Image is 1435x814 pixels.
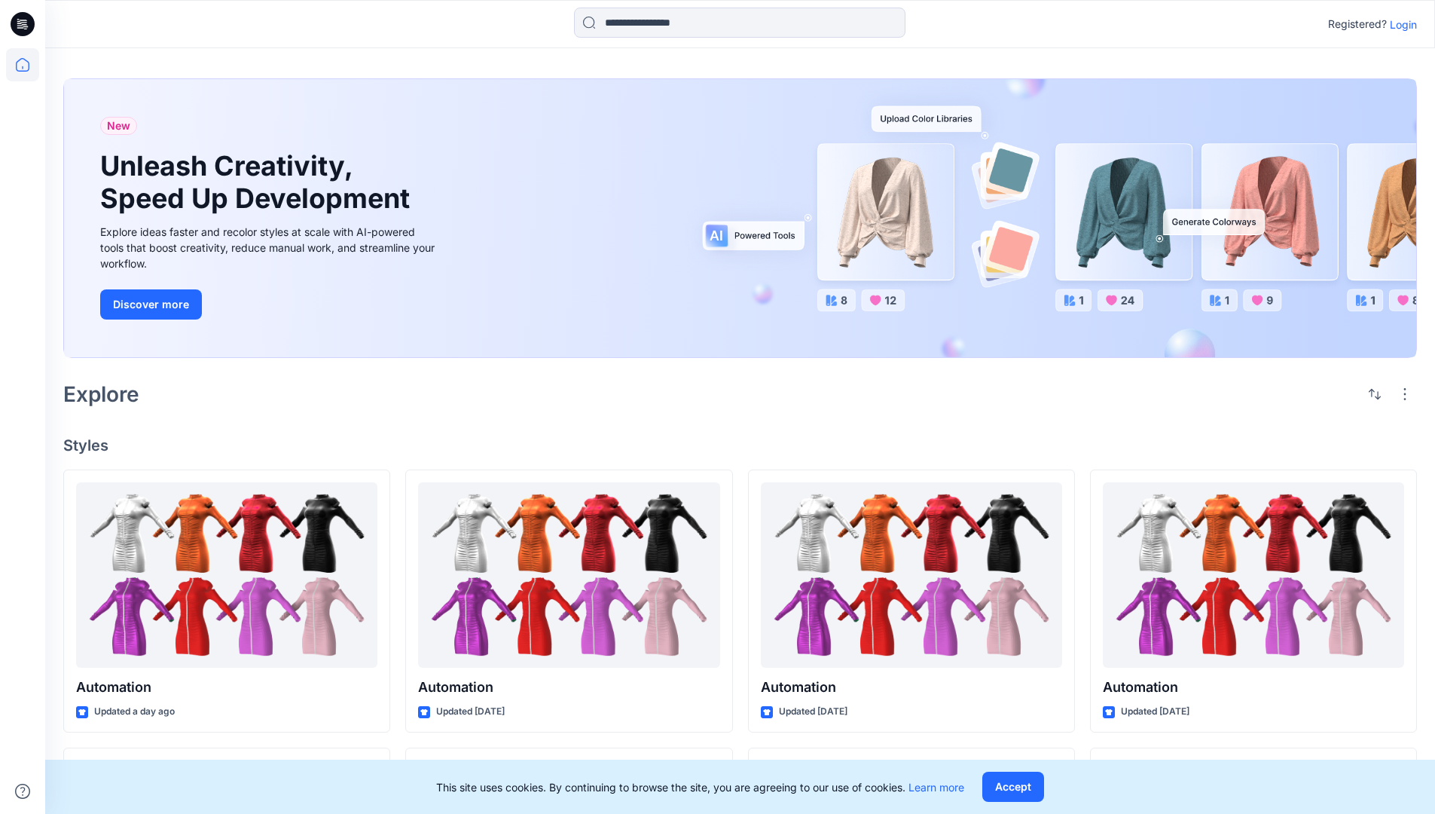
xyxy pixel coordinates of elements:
[418,482,719,669] a: Automation
[63,382,139,406] h2: Explore
[94,704,175,720] p: Updated a day ago
[76,482,377,669] a: Automation
[436,704,505,720] p: Updated [DATE]
[761,482,1062,669] a: Automation
[761,677,1062,698] p: Automation
[982,772,1044,802] button: Accept
[1103,677,1404,698] p: Automation
[1390,17,1417,32] p: Login
[436,779,964,795] p: This site uses cookies. By continuing to browse the site, you are agreeing to our use of cookies.
[1328,15,1387,33] p: Registered?
[779,704,847,720] p: Updated [DATE]
[76,677,377,698] p: Automation
[908,781,964,794] a: Learn more
[63,436,1417,454] h4: Styles
[100,289,202,320] button: Discover more
[100,289,439,320] a: Discover more
[418,677,719,698] p: Automation
[1103,482,1404,669] a: Automation
[107,117,130,135] span: New
[1121,704,1189,720] p: Updated [DATE]
[100,150,417,215] h1: Unleash Creativity, Speed Up Development
[100,224,439,271] div: Explore ideas faster and recolor styles at scale with AI-powered tools that boost creativity, red...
